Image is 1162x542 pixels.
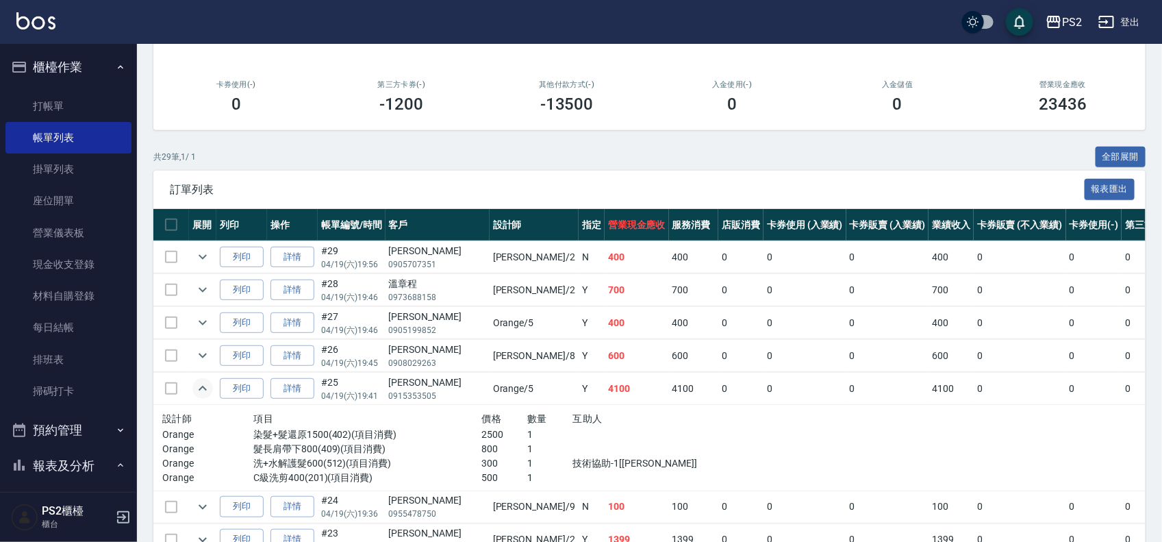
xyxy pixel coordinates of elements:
[929,209,974,241] th: 業績收入
[389,526,486,541] div: [PERSON_NAME]
[5,49,131,85] button: 櫃檯作業
[389,508,486,520] p: 0955478750
[527,413,547,424] span: 數量
[162,413,192,424] span: 設計師
[481,442,527,456] p: 800
[318,491,386,523] td: #24
[490,373,579,405] td: Orange /5
[763,274,846,306] td: 0
[579,491,605,523] td: N
[605,307,669,339] td: 400
[270,345,314,367] a: 詳情
[379,95,423,114] h3: -1200
[831,80,964,89] h2: 入金儲值
[318,340,386,372] td: #26
[162,456,253,471] p: Orange
[5,90,131,122] a: 打帳單
[1093,10,1146,35] button: 登出
[253,428,481,442] p: 染髮+髮還原1500(402)(項目消費)
[192,345,213,366] button: expand row
[253,471,481,485] p: C級洗剪400(201)(項目消費)
[718,209,763,241] th: 店販消費
[5,344,131,375] a: 排班表
[666,80,799,89] h2: 入金使用(-)
[669,373,719,405] td: 4100
[318,241,386,273] td: #29
[974,340,1065,372] td: 0
[321,291,382,304] p: 04/19 (六) 19:46
[389,291,486,304] p: 0973688158
[321,357,382,369] p: 04/19 (六) 19:45
[605,491,669,523] td: 100
[974,209,1065,241] th: 卡券販賣 (不入業績)
[527,471,573,485] p: 1
[579,209,605,241] th: 指定
[579,373,605,405] td: Y
[270,280,314,301] a: 詳情
[481,428,527,442] p: 2500
[1066,274,1122,306] td: 0
[1085,179,1135,200] button: 報表匯出
[727,95,737,114] h3: 0
[846,373,929,405] td: 0
[1066,373,1122,405] td: 0
[579,307,605,339] td: Y
[1040,8,1087,36] button: PS2
[162,442,253,456] p: Orange
[527,456,573,471] p: 1
[389,390,486,402] p: 0915353505
[997,80,1130,89] h2: 營業現金應收
[389,277,486,291] div: 溫章程
[389,493,486,508] div: [PERSON_NAME]
[5,312,131,343] a: 每日結帳
[669,307,719,339] td: 400
[929,307,974,339] td: 400
[231,95,241,114] h3: 0
[318,307,386,339] td: #27
[846,241,929,273] td: 0
[846,307,929,339] td: 0
[490,241,579,273] td: [PERSON_NAME] /2
[1085,182,1135,195] a: 報表匯出
[669,209,719,241] th: 服務消費
[763,209,846,241] th: 卡券使用 (入業績)
[846,274,929,306] td: 0
[270,312,314,334] a: 詳情
[929,491,974,523] td: 100
[5,375,131,407] a: 掃碼打卡
[5,448,131,484] button: 報表及分析
[42,518,112,530] p: 櫃台
[540,95,594,114] h3: -13500
[321,390,382,402] p: 04/19 (六) 19:41
[490,491,579,523] td: [PERSON_NAME] /9
[718,340,763,372] td: 0
[386,209,490,241] th: 客戶
[5,280,131,312] a: 材料自購登錄
[170,80,303,89] h2: 卡券使用(-)
[579,241,605,273] td: N
[718,491,763,523] td: 0
[527,442,573,456] p: 1
[846,340,929,372] td: 0
[718,274,763,306] td: 0
[216,209,267,241] th: 列印
[669,340,719,372] td: 600
[389,244,486,258] div: [PERSON_NAME]
[763,340,846,372] td: 0
[389,324,486,336] p: 0905199852
[893,95,902,114] h3: 0
[579,274,605,306] td: Y
[270,247,314,268] a: 詳情
[1066,241,1122,273] td: 0
[605,241,669,273] td: 400
[321,508,382,520] p: 04/19 (六) 19:36
[318,373,386,405] td: #25
[16,12,55,29] img: Logo
[5,489,131,520] a: 報表目錄
[270,378,314,399] a: 詳情
[718,241,763,273] td: 0
[5,153,131,185] a: 掛單列表
[1006,8,1033,36] button: save
[42,504,112,518] h5: PS2櫃檯
[481,413,501,424] span: 價格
